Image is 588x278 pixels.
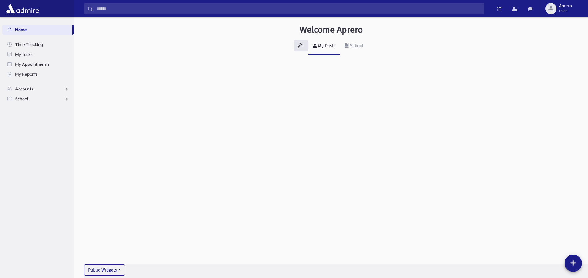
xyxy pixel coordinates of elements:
a: My Appointments [2,59,74,69]
a: My Dash [308,38,340,55]
span: Time Tracking [15,42,43,47]
h3: Welcome Aprero [300,25,363,35]
span: Accounts [15,86,33,92]
a: Accounts [2,84,74,94]
button: Public Widgets [84,264,125,276]
div: My Dash [317,43,335,48]
span: My Appointments [15,61,49,67]
img: AdmirePro [5,2,40,15]
a: My Reports [2,69,74,79]
a: My Tasks [2,49,74,59]
a: School [2,94,74,104]
input: Search [93,3,484,14]
span: My Tasks [15,52,32,57]
span: Aprero [559,4,572,9]
span: School [15,96,28,102]
span: Home [15,27,27,32]
a: Home [2,25,72,35]
span: User [559,9,572,14]
a: School [340,38,368,55]
div: School [349,43,363,48]
span: My Reports [15,71,37,77]
a: Time Tracking [2,39,74,49]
